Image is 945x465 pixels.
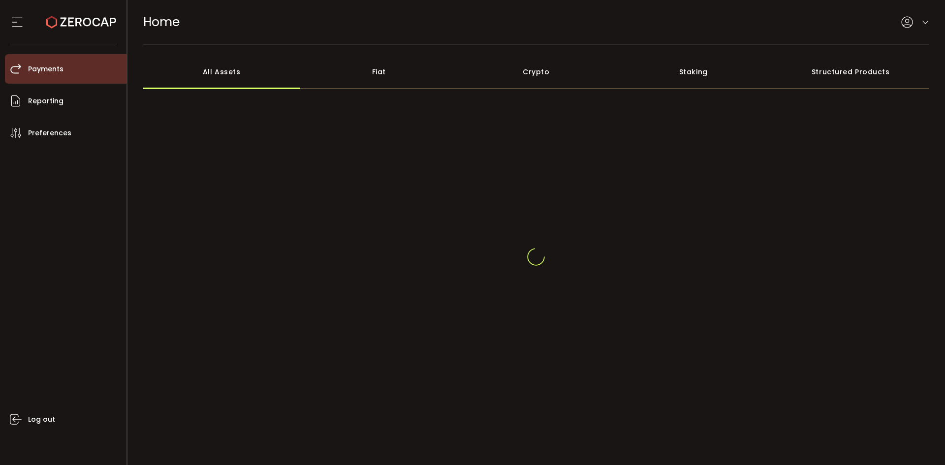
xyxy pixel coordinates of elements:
[28,412,55,427] span: Log out
[300,55,458,89] div: Fiat
[28,62,63,76] span: Payments
[458,55,615,89] div: Crypto
[28,94,63,108] span: Reporting
[615,55,772,89] div: Staking
[772,55,930,89] div: Structured Products
[28,126,71,140] span: Preferences
[143,13,180,31] span: Home
[143,55,301,89] div: All Assets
